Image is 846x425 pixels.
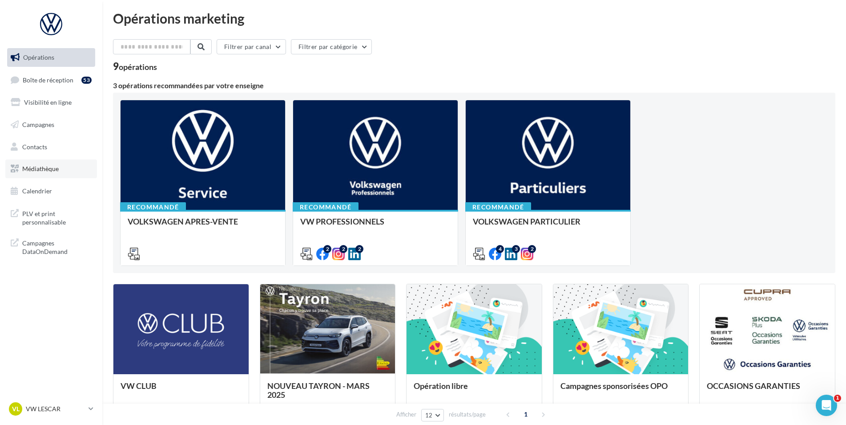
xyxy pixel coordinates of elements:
span: OCCASIONS GARANTIES [707,381,800,391]
button: 12 [421,409,444,421]
div: 3 [512,245,520,253]
div: 4 [496,245,504,253]
span: Visibilité en ligne [24,98,72,106]
div: Recommandé [120,202,186,212]
div: 2 [528,245,536,253]
div: 2 [339,245,347,253]
a: Contacts [5,138,97,156]
div: 53 [81,77,92,84]
span: NOUVEAU TAYRON - MARS 2025 [267,381,370,400]
div: opérations [119,63,157,71]
span: VW CLUB [121,381,157,391]
span: Campagnes sponsorisées OPO [560,381,668,391]
div: 2 [355,245,363,253]
a: VL VW LESCAR [7,400,95,417]
span: Opérations [23,53,54,61]
span: 12 [425,412,433,419]
span: Campagnes [22,121,54,128]
a: Médiathèque [5,159,97,178]
a: Campagnes [5,115,97,134]
iframe: Intercom live chat [816,395,837,416]
span: Campagnes DataOnDemand [22,237,92,256]
span: VW PROFESSIONNELS [300,217,384,226]
span: résultats/page [449,410,486,419]
span: Calendrier [22,187,52,195]
a: Visibilité en ligne [5,93,97,112]
div: 3 opérations recommandées par votre enseigne [113,82,835,89]
span: VOLKSWAGEN PARTICULIER [473,217,580,226]
span: Boîte de réception [23,76,73,83]
span: Afficher [396,410,416,419]
span: VOLKSWAGEN APRES-VENTE [128,217,238,226]
p: VW LESCAR [26,405,85,413]
a: PLV et print personnalisable [5,204,97,230]
span: Médiathèque [22,165,59,172]
div: 9 [113,61,157,71]
div: Recommandé [293,202,359,212]
span: 1 [834,395,841,402]
a: Calendrier [5,182,97,200]
span: Contacts [22,143,47,150]
div: 2 [323,245,331,253]
span: Opération libre [414,381,468,391]
span: 1 [519,407,533,421]
span: PLV et print personnalisable [22,208,92,227]
a: Boîte de réception53 [5,70,97,90]
div: Recommandé [465,202,531,212]
button: Filtrer par catégorie [291,39,372,54]
a: Campagnes DataOnDemand [5,233,97,260]
div: Opérations marketing [113,12,835,25]
span: VL [12,405,20,413]
button: Filtrer par canal [217,39,286,54]
a: Opérations [5,48,97,67]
